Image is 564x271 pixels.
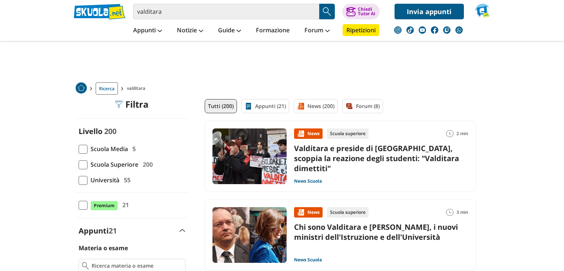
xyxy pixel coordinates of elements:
a: News (200) [294,99,338,113]
div: Filtra [115,99,149,110]
a: Guide [216,24,243,37]
a: Valditara e preside di [GEOGRAPHIC_DATA], scoppia la reazione degli studenti: "Valditara dimettiti" [294,143,459,173]
a: Chi sono Valditara e [PERSON_NAME], i nuovi ministri dell'Istruzione e dell'Università [294,222,458,242]
img: Cerca appunti, riassunti o versioni [321,6,333,17]
a: Home [76,82,87,95]
img: facebook [431,26,438,34]
div: News [294,207,323,218]
a: Formazione [254,24,291,37]
button: Search Button [319,4,335,19]
img: Ricerca materia o esame [82,262,89,270]
span: 5 [129,144,136,154]
span: Scuola Media [88,144,128,154]
span: Premium [90,201,118,210]
label: Livello [79,126,102,136]
img: News contenuto [297,130,304,137]
a: Invia appunti [395,4,464,19]
span: valditara [127,82,148,95]
label: Appunti [79,226,117,236]
img: Tempo lettura [446,130,453,137]
a: Tutti (200) [205,99,237,113]
div: Chiedi Tutor AI [358,7,375,16]
img: Tempo lettura [446,209,453,216]
img: Home [76,82,87,94]
img: Filtra filtri mobile [115,101,122,108]
a: Forum [303,24,332,37]
div: News [294,128,323,139]
img: Apri e chiudi sezione [179,229,185,232]
img: Appunti filtro contenuto [245,102,252,110]
a: Appunti (21) [241,99,289,113]
span: Università [88,175,119,185]
div: Scuola superiore [327,128,369,139]
img: News filtro contenuto [297,102,304,110]
span: 3 min [456,207,468,218]
input: Ricerca materia o esame [92,262,182,270]
span: 55 [121,175,131,185]
input: Cerca appunti, riassunti o versioni [133,4,319,19]
span: 21 [119,200,129,210]
a: News Scuola [294,257,322,263]
a: Notizie [175,24,205,37]
label: Materia o esame [79,244,128,252]
a: Forum (8) [342,99,383,113]
div: Scuola superiore [327,207,369,218]
img: youtube [419,26,426,34]
span: Scuola Superiore [88,160,138,169]
img: News contenuto [297,209,304,216]
span: 200 [104,126,116,136]
img: Immagine news [212,128,287,184]
a: Ricerca [96,82,118,95]
span: 2 min [456,128,468,139]
img: WhatsApp [455,26,463,34]
img: Immagine news [212,207,287,263]
span: 200 [140,160,153,169]
a: Appunti [131,24,164,37]
span: 21 [109,226,117,236]
img: Forum filtro contenuto [346,102,353,110]
img: tiktok [406,26,414,34]
img: redazione [475,4,491,19]
button: ChiediTutor AI [342,4,380,19]
a: Ripetizioni [343,24,379,36]
img: instagram [394,26,402,34]
img: twitch [443,26,451,34]
a: News Scuola [294,178,322,184]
